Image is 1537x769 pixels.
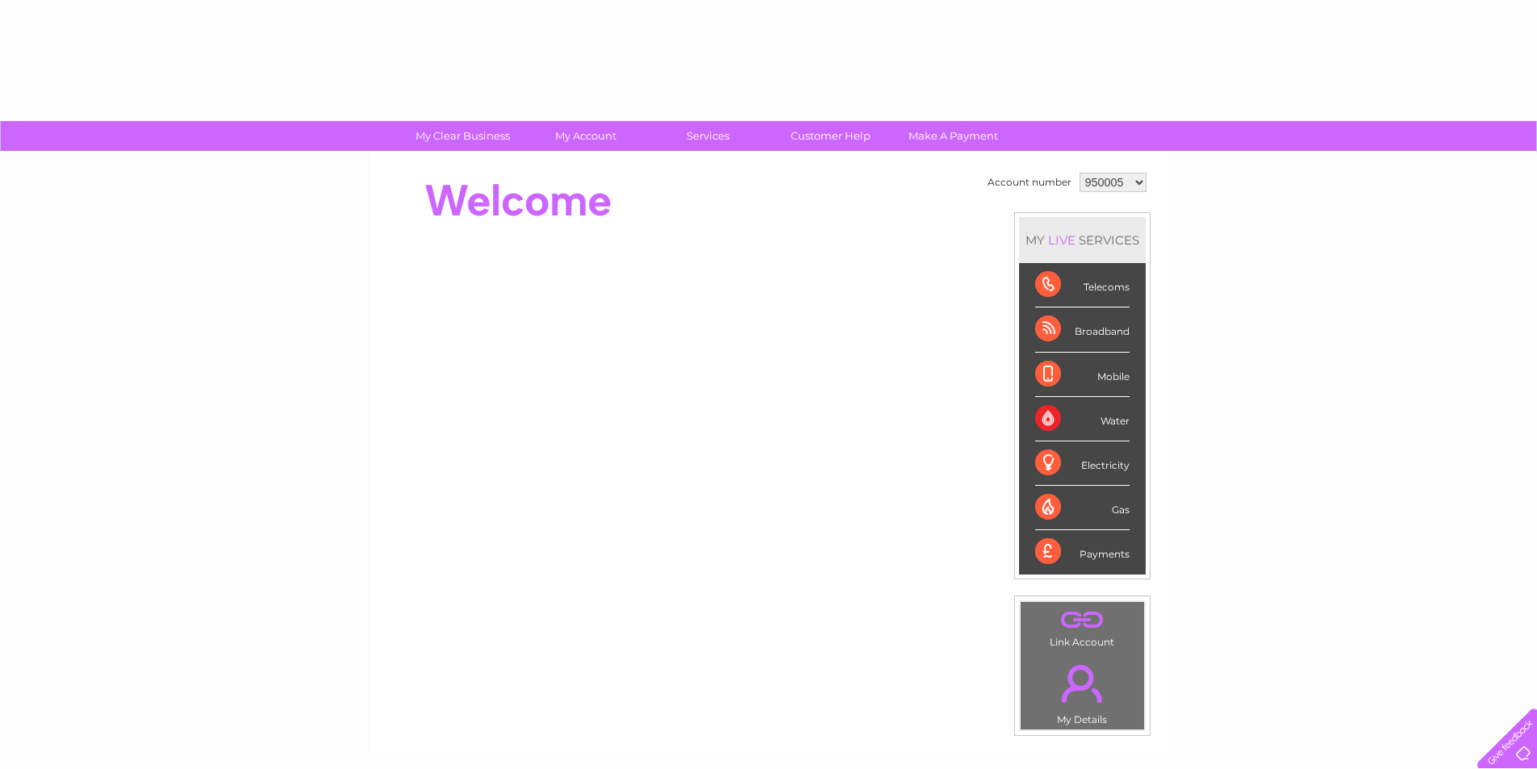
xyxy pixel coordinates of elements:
div: Mobile [1035,353,1130,397]
div: MY SERVICES [1019,217,1146,263]
a: . [1025,606,1140,634]
td: Account number [984,169,1075,196]
a: Make A Payment [887,121,1020,151]
div: Payments [1035,530,1130,574]
a: My Account [519,121,652,151]
a: . [1025,655,1140,712]
a: Customer Help [764,121,897,151]
td: Link Account [1020,601,1145,652]
div: Telecoms [1035,263,1130,307]
div: Electricity [1035,441,1130,486]
td: My Details [1020,651,1145,730]
div: Gas [1035,486,1130,530]
a: Services [641,121,775,151]
div: LIVE [1045,232,1079,248]
a: My Clear Business [396,121,529,151]
div: Broadband [1035,307,1130,352]
div: Water [1035,397,1130,441]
